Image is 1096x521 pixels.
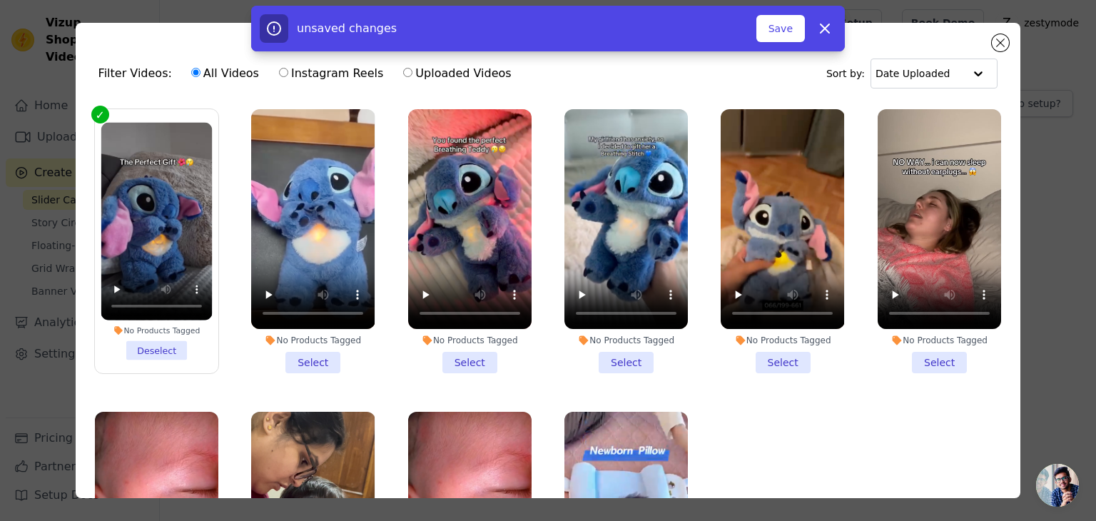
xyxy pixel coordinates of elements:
div: Sort by: [826,59,998,88]
div: No Products Tagged [101,325,212,335]
label: Instagram Reels [278,64,384,83]
span: unsaved changes [297,21,397,35]
div: No Products Tagged [564,335,688,346]
div: Filter Videos: [98,57,519,90]
div: Open chat [1036,464,1079,507]
div: No Products Tagged [408,335,532,346]
div: No Products Tagged [721,335,844,346]
label: Uploaded Videos [402,64,512,83]
label: All Videos [191,64,260,83]
div: No Products Tagged [251,335,375,346]
div: No Products Tagged [878,335,1001,346]
button: Save [756,15,805,42]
